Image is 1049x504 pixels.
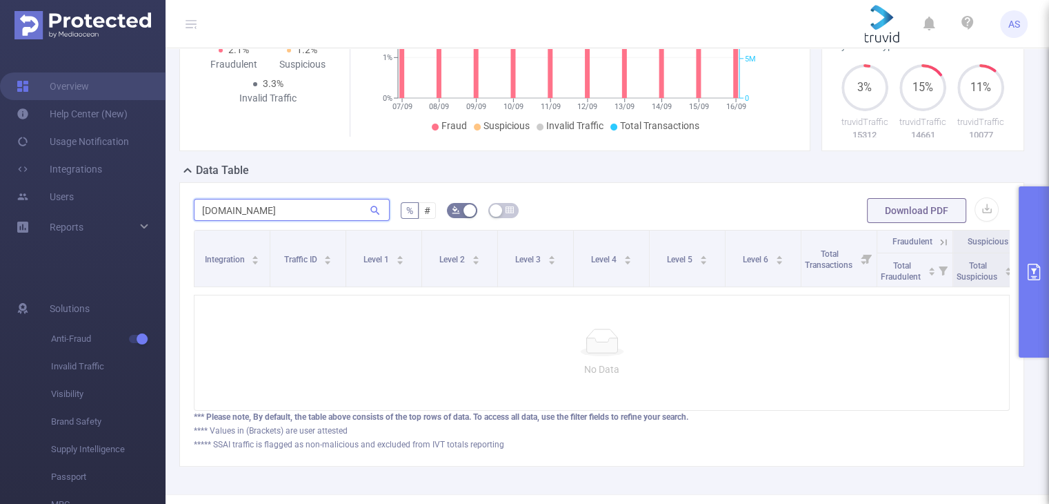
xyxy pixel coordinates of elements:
div: Sort [323,253,332,262]
span: AS [1008,10,1020,38]
i: icon: caret-up [928,265,935,269]
i: icon: caret-down [699,259,707,263]
span: 3.3% [263,78,283,89]
span: Invalid Traffic [546,120,603,131]
img: Protected Media [14,11,151,39]
h2: Data Table [196,162,249,179]
p: truvidTraffic [894,115,952,129]
tspan: 14/09 [652,102,672,111]
i: icon: caret-up [324,253,332,258]
tspan: 16/09 [726,102,746,111]
span: Invalid Traffic [51,353,166,380]
span: Total Transactions [805,249,855,270]
span: Level 6 [743,255,770,264]
span: 3% [841,82,888,93]
span: Level 2 [439,255,467,264]
span: Fraudulent [892,237,932,246]
span: 11% [957,82,1004,93]
i: icon: caret-down [775,259,783,263]
tspan: 1% [383,53,392,62]
span: Supply Intelligence [51,436,166,463]
i: icon: caret-down [252,259,259,263]
p: 10077 [952,128,1010,142]
div: Invalid Traffic [234,91,303,106]
i: icon: caret-up [396,253,403,258]
div: *** Please note, By default, the table above consists of the top rows of data. To access all data... [194,411,1010,423]
i: icon: table [506,206,514,214]
span: 2.1% [228,44,249,55]
div: Fraudulent [199,57,268,72]
tspan: 13/09 [615,102,635,111]
div: Sort [396,253,404,262]
span: Total Transactions [620,120,699,131]
div: **** Values in (Brackets) are user attested [194,425,1010,437]
span: # [424,205,430,216]
span: Level 1 [363,255,391,264]
tspan: 5M [745,55,756,64]
p: truvidTraffic [952,115,1010,129]
input: Search... [194,199,390,221]
span: % [406,205,413,216]
i: Filter menu [933,253,952,287]
i: icon: caret-down [472,259,479,263]
i: icon: bg-colors [452,206,460,214]
span: Anti-Fraud [51,325,166,353]
span: Total Fraudulent [881,261,923,282]
tspan: 11/09 [541,102,561,111]
span: Traffic ID [284,255,319,264]
div: Sort [1004,265,1012,273]
div: Sort [472,253,480,262]
span: 1.2% [297,44,317,55]
div: Sort [699,253,708,262]
tspan: 0% [383,94,392,103]
i: icon: caret-down [1004,270,1012,274]
span: Reports [50,222,83,233]
div: Sort [775,253,783,262]
a: Reports [50,213,83,241]
span: Visibility [51,380,166,408]
i: icon: caret-up [699,253,707,258]
i: icon: caret-down [928,270,935,274]
a: Integrations [17,155,102,183]
tspan: 08/09 [429,102,449,111]
div: Sort [548,253,556,262]
i: icon: caret-down [548,259,555,263]
span: Total Suspicious [957,261,999,282]
i: icon: caret-up [623,253,631,258]
p: No Data [206,362,998,377]
tspan: 0 [745,94,749,103]
i: icon: caret-down [324,259,332,263]
div: Sort [928,265,936,273]
div: Sort [251,253,259,262]
span: Suspicious [968,237,1008,246]
a: Usage Notification [17,128,129,155]
p: 15312 [836,128,894,142]
tspan: 07/09 [392,102,412,111]
span: 15% [899,82,946,93]
i: icon: caret-up [775,253,783,258]
tspan: 09/09 [466,102,486,111]
a: Help Center (New) [17,100,128,128]
i: Filter menu [857,231,877,287]
div: Suspicious [268,57,337,72]
i: icon: caret-up [1004,265,1012,269]
span: Level 4 [591,255,619,264]
span: Solutions [50,295,90,322]
p: truvidTraffic [836,115,894,129]
span: Passport [51,463,166,491]
span: Level 3 [515,255,543,264]
span: Brand Safety [51,408,166,436]
span: Integration [205,255,247,264]
i: icon: caret-up [548,253,555,258]
div: ***** SSAI traffic is flagged as non-malicious and excluded from IVT totals reporting [194,438,1010,451]
div: Sort [623,253,632,262]
i: icon: caret-up [472,253,479,258]
tspan: 10/09 [503,102,523,111]
a: Overview [17,72,89,100]
i: Filter menu [1009,253,1028,287]
span: Level 5 [667,255,695,264]
span: Fraud [441,120,467,131]
i: icon: caret-up [252,253,259,258]
a: Users [17,183,74,211]
p: 14661 [894,128,952,142]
